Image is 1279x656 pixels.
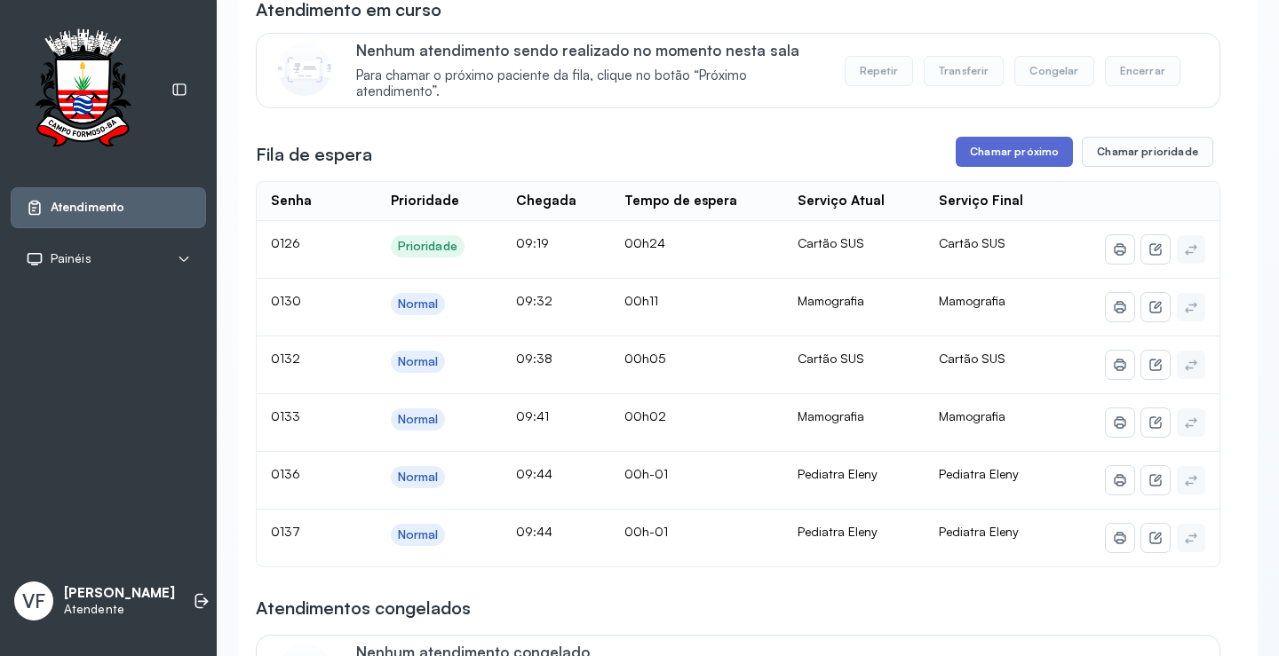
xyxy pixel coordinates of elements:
[798,293,910,309] div: Mamografia
[516,524,552,539] span: 09:44
[924,56,1005,86] button: Transferir
[398,470,439,485] div: Normal
[271,293,301,308] span: 0130
[1082,137,1213,167] button: Chamar prioridade
[256,596,471,620] h3: Atendimentos congelados
[391,193,459,209] div: Prioridade
[798,466,910,482] div: Pediatra Eleny
[516,193,576,209] div: Chegada
[271,408,300,423] span: 0133
[939,466,1019,481] span: Pediatra Eleny
[939,351,1005,366] span: Cartão SUS
[64,585,175,602] p: [PERSON_NAME]
[624,235,665,250] span: 00h24
[798,408,910,424] div: Mamografia
[939,293,1005,308] span: Mamografia
[1014,56,1093,86] button: Congelar
[516,351,552,366] span: 09:38
[271,524,300,539] span: 0137
[398,296,439,312] div: Normal
[19,28,147,152] img: Logotipo do estabelecimento
[271,193,312,209] div: Senha
[798,235,910,251] div: Cartão SUS
[939,524,1019,539] span: Pediatra Eleny
[398,354,439,369] div: Normal
[398,239,457,254] div: Prioridade
[516,408,549,423] span: 09:41
[624,351,665,366] span: 00h05
[939,235,1005,250] span: Cartão SUS
[516,235,549,250] span: 09:19
[356,67,826,101] span: Para chamar o próximo paciente da fila, clique no botão “Próximo atendimento”.
[26,199,191,217] a: Atendimento
[271,466,300,481] span: 0136
[798,193,885,209] div: Serviço Atual
[845,56,913,86] button: Repetir
[398,412,439,427] div: Normal
[1105,56,1180,86] button: Encerrar
[356,41,826,59] p: Nenhum atendimento sendo realizado no momento nesta sala
[271,351,300,366] span: 0132
[798,524,910,540] div: Pediatra Eleny
[956,137,1073,167] button: Chamar próximo
[51,251,91,266] span: Painéis
[256,142,372,167] h3: Fila de espera
[64,602,175,617] p: Atendente
[939,193,1023,209] div: Serviço Final
[271,235,300,250] span: 0126
[624,293,658,308] span: 00h11
[624,193,737,209] div: Tempo de espera
[624,524,668,539] span: 00h-01
[624,466,668,481] span: 00h-01
[939,408,1005,423] span: Mamografia
[624,408,666,423] span: 00h02
[516,466,552,481] span: 09:44
[398,527,439,542] div: Normal
[278,43,331,96] img: Imagem de CalloutCard
[516,293,552,308] span: 09:32
[51,200,124,215] span: Atendimento
[798,351,910,367] div: Cartão SUS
